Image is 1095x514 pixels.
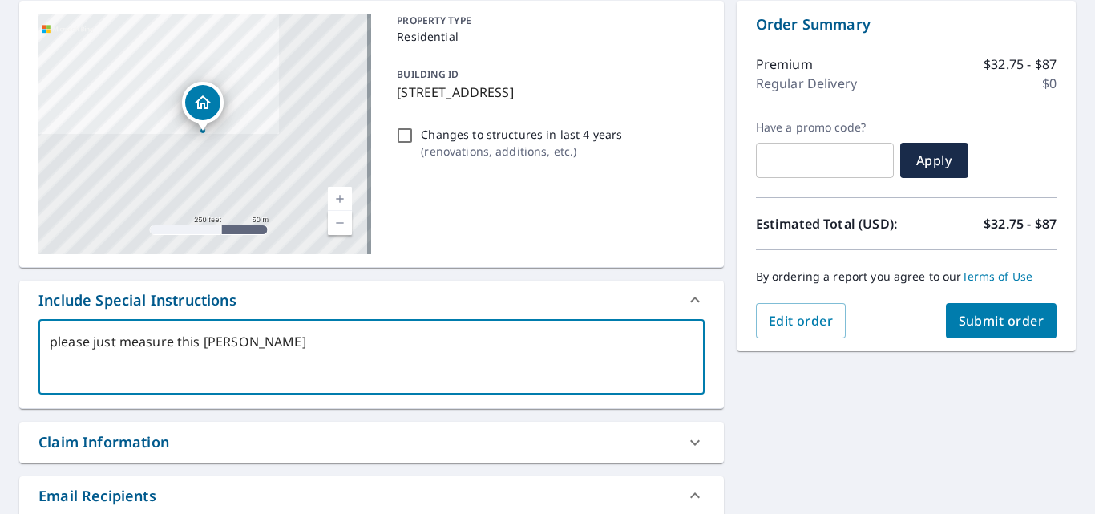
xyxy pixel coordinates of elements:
p: By ordering a report you agree to our [756,269,1057,284]
p: $32.75 - $87 [984,55,1057,74]
div: Email Recipients [38,485,156,507]
p: Changes to structures in last 4 years [421,126,622,143]
div: Claim Information [38,431,169,453]
p: [STREET_ADDRESS] [397,83,697,102]
p: ( renovations, additions, etc. ) [421,143,622,160]
p: Estimated Total (USD): [756,214,907,233]
span: Apply [913,152,956,169]
p: Premium [756,55,813,74]
div: Dropped pin, building 1, Residential property, 410 E Veterans Way Mukwonago, WI 53149 [182,82,224,132]
textarea: please just measure this [PERSON_NAME] [50,334,693,380]
p: $32.75 - $87 [984,214,1057,233]
label: Have a promo code? [756,120,894,135]
a: Current Level 17, Zoom Out [328,211,352,235]
a: Terms of Use [962,269,1033,284]
button: Apply [900,143,968,178]
button: Edit order [756,303,847,338]
span: Submit order [959,312,1044,330]
a: Current Level 17, Zoom In [328,187,352,211]
p: Regular Delivery [756,74,857,93]
p: Order Summary [756,14,1057,35]
div: Include Special Instructions [19,281,724,319]
p: BUILDING ID [397,67,459,81]
div: Include Special Instructions [38,289,236,311]
button: Submit order [946,303,1057,338]
p: PROPERTY TYPE [397,14,697,28]
p: $0 [1042,74,1057,93]
div: Claim Information [19,422,724,463]
p: Residential [397,28,697,45]
span: Edit order [769,312,834,330]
